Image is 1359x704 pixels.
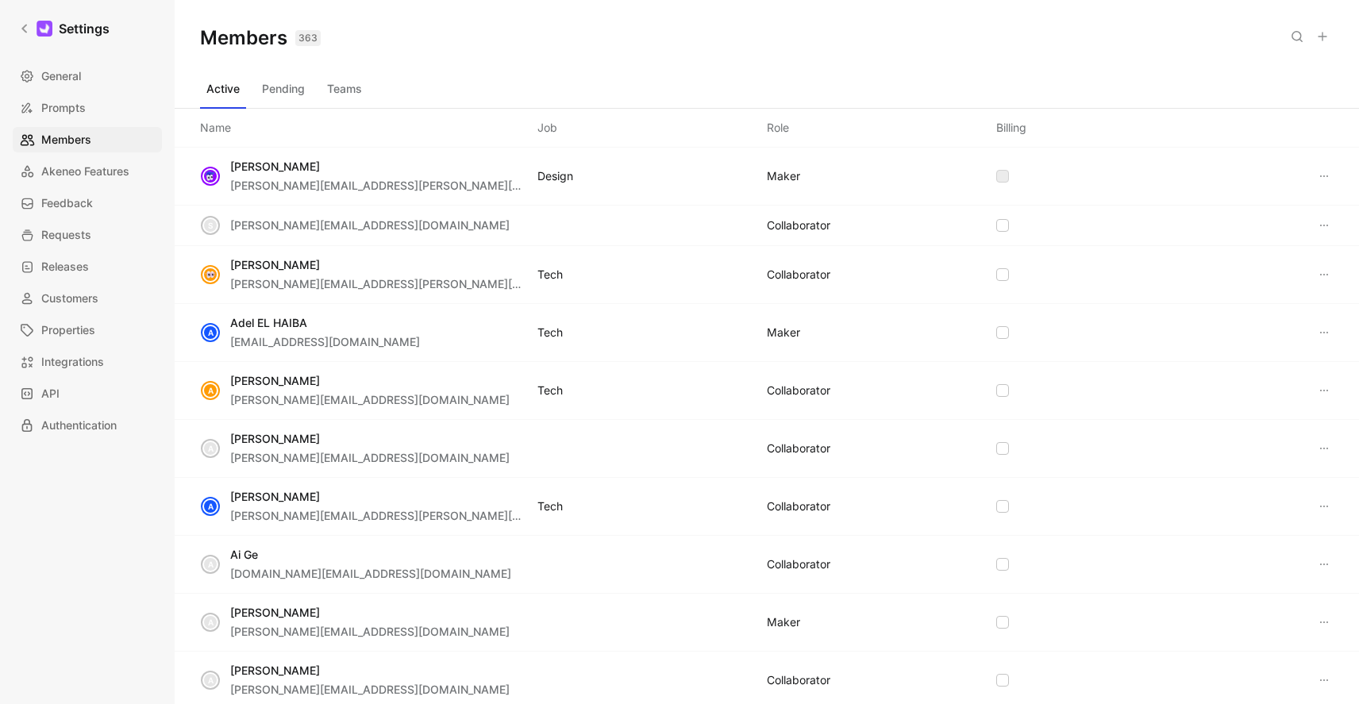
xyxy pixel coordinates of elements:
span: General [41,67,81,86]
span: Akeneo Features [41,162,129,181]
span: Integrations [41,352,104,371]
div: Tech [537,497,563,516]
span: Feedback [41,194,93,213]
button: Active [200,76,246,102]
span: [PERSON_NAME] [230,490,320,503]
a: Releases [13,254,162,279]
div: COLLABORATOR [767,381,830,400]
span: Requests [41,225,91,244]
div: A [202,325,218,340]
span: [EMAIL_ADDRESS][DOMAIN_NAME] [230,335,420,348]
span: Adel EL HAIBA [230,316,307,329]
span: Properties [41,321,95,340]
span: Ai Ge [230,548,258,561]
a: Prompts [13,95,162,121]
div: Name [200,118,231,137]
span: Releases [41,257,89,276]
span: [PERSON_NAME] [230,374,320,387]
a: General [13,63,162,89]
a: Properties [13,317,162,343]
div: Job [537,118,557,137]
span: [PERSON_NAME][EMAIL_ADDRESS][DOMAIN_NAME] [230,683,510,696]
span: [PERSON_NAME][EMAIL_ADDRESS][DOMAIN_NAME] [230,451,510,464]
img: avatar [202,267,218,283]
div: Billing [996,118,1026,137]
span: [DOMAIN_NAME][EMAIL_ADDRESS][DOMAIN_NAME] [230,567,511,580]
div: 363 [295,30,321,46]
div: COLLABORATOR [767,671,830,690]
div: Tech [537,265,563,284]
span: [PERSON_NAME][EMAIL_ADDRESS][DOMAIN_NAME] [230,393,510,406]
a: Settings [13,13,116,44]
span: [PERSON_NAME] [230,258,320,271]
a: Requests [13,222,162,248]
span: Customers [41,289,98,308]
div: A [202,614,218,630]
a: API [13,381,162,406]
div: Role [767,118,789,137]
button: Teams [321,76,368,102]
span: Prompts [41,98,86,117]
span: [PERSON_NAME][EMAIL_ADDRESS][DOMAIN_NAME] [230,625,510,638]
span: [PERSON_NAME] [230,160,320,173]
span: Authentication [41,416,117,435]
div: COLLABORATOR [767,555,830,574]
span: [PERSON_NAME][EMAIL_ADDRESS][PERSON_NAME][DOMAIN_NAME] [230,277,599,290]
div: Design [537,167,573,186]
div: A [202,672,218,688]
a: Customers [13,286,162,311]
button: Pending [256,76,311,102]
div: COLLABORATOR [767,439,830,458]
div: A [202,383,218,398]
div: Tech [537,381,563,400]
div: MAKER [767,323,800,342]
span: [PERSON_NAME] [230,432,320,445]
h1: Members [200,25,321,51]
div: COLLABORATOR [767,497,830,516]
div: COLLABORATOR [767,265,830,284]
span: [PERSON_NAME] [230,664,320,677]
div: s [202,217,218,233]
img: avatar [202,168,218,184]
span: [PERSON_NAME][EMAIL_ADDRESS][PERSON_NAME][DOMAIN_NAME] [230,179,599,192]
div: Tech [537,323,563,342]
a: Members [13,127,162,152]
a: Akeneo Features [13,159,162,184]
div: MAKER [767,613,800,632]
span: [PERSON_NAME] [230,606,320,619]
span: Members [41,130,91,149]
div: A [202,440,218,456]
div: COLLABORATOR [767,216,830,235]
span: API [41,384,60,403]
div: MAKER [767,167,800,186]
div: A [202,498,218,514]
a: Integrations [13,349,162,375]
a: Feedback [13,190,162,216]
span: [PERSON_NAME][EMAIL_ADDRESS][DOMAIN_NAME] [230,218,510,232]
span: [PERSON_NAME][EMAIL_ADDRESS][PERSON_NAME][DOMAIN_NAME] [230,509,599,522]
h1: Settings [59,19,110,38]
div: A [202,556,218,572]
a: Authentication [13,413,162,438]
